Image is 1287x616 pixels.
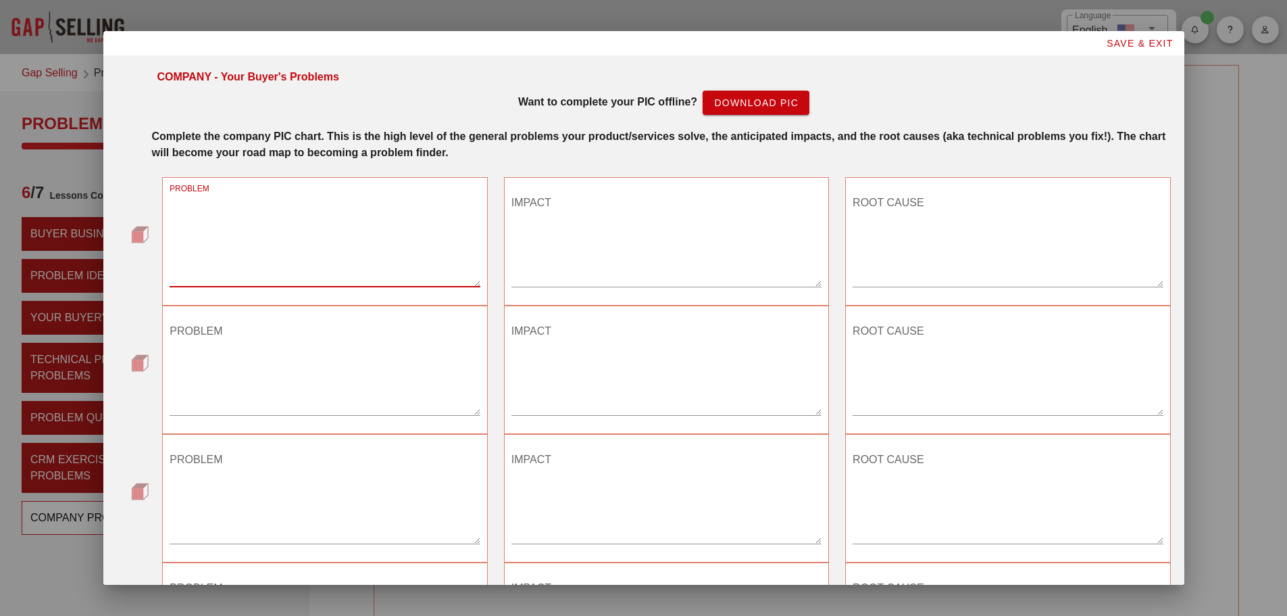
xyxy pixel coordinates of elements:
strong: Complete the company PIC chart. This is the high level of the general problems your product/servi... [152,131,1166,158]
div: COMPANY - Your Buyer's Problems [157,69,339,85]
a: Download PIC [703,91,809,115]
span: Download PIC [713,97,799,108]
div: Want to complete your PIC offline? [157,91,1171,115]
img: question-bullet.png [131,226,149,243]
img: question-bullet.png [131,483,149,500]
span: SAVE & EXIT [1106,38,1174,49]
img: question-bullet.png [131,354,149,372]
button: SAVE & EXIT [1095,31,1184,55]
label: PROBLEM [170,184,209,194]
